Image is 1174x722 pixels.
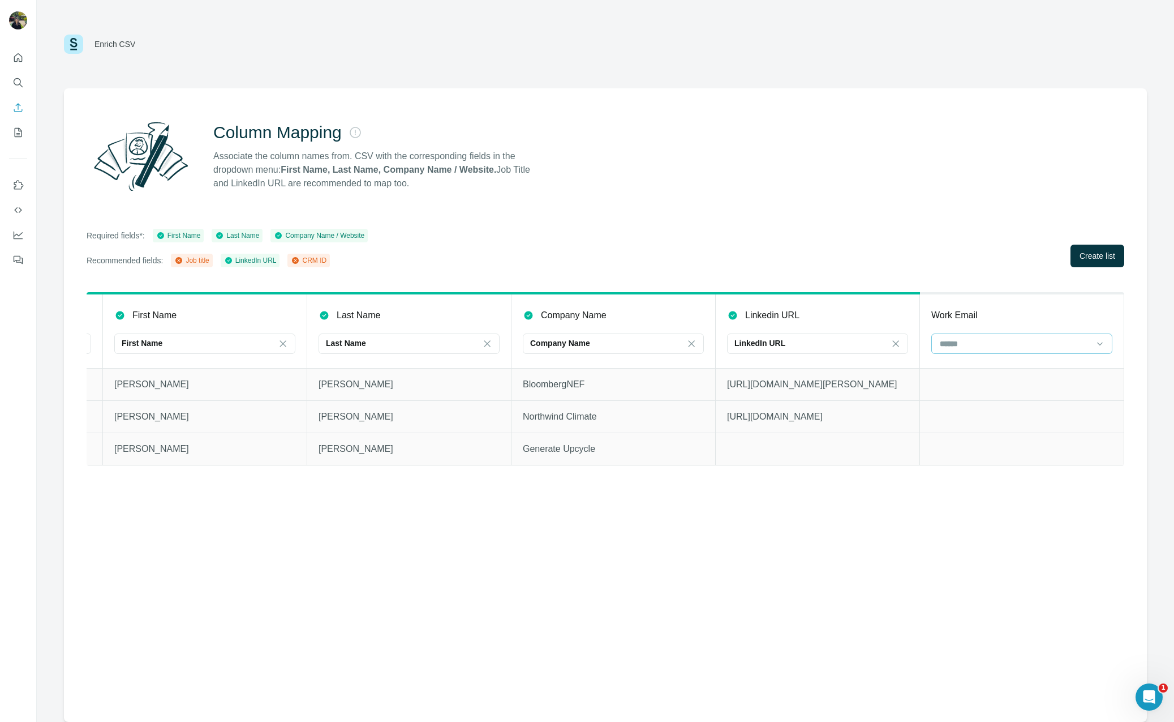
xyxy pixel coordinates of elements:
[9,11,27,29] img: Avatar
[530,337,590,349] p: Company Name
[319,410,500,424] p: [PERSON_NAME]
[132,309,177,322] p: First Name
[931,309,978,322] p: Work Email
[523,378,704,391] p: BloombergNEF
[114,442,295,456] p: [PERSON_NAME]
[326,337,366,349] p: Last Name
[727,378,908,391] p: [URL][DOMAIN_NAME][PERSON_NAME]
[9,122,27,143] button: My lists
[523,410,704,424] p: Northwind Climate
[9,72,27,93] button: Search
[9,175,27,195] button: Use Surfe on LinkedIn
[9,48,27,68] button: Quick start
[213,149,540,190] p: Associate the column names from. CSV with the corresponding fields in the dropdown menu: Job Titl...
[274,230,364,241] div: Company Name / Website
[9,200,27,220] button: Use Surfe API
[1136,683,1163,711] iframe: Intercom live chat
[114,410,295,424] p: [PERSON_NAME]
[523,442,704,456] p: Generate Upcycle
[1080,250,1115,262] span: Create list
[213,122,342,143] h2: Column Mapping
[87,255,163,266] p: Recommended fields:
[1159,683,1168,693] span: 1
[291,255,326,266] div: CRM ID
[156,230,201,241] div: First Name
[745,309,799,322] p: Linkedin URL
[174,255,209,266] div: Job title
[9,97,27,118] button: Enrich CSV
[94,39,135,50] div: Enrich CSV
[281,165,496,174] strong: First Name, Last Name, Company Name / Website.
[319,442,500,456] p: [PERSON_NAME]
[734,337,785,349] p: LinkedIn URL
[1070,245,1124,267] button: Create list
[224,255,277,266] div: LinkedIn URL
[114,378,295,391] p: [PERSON_NAME]
[215,230,259,241] div: Last Name
[337,309,380,322] p: Last Name
[64,35,83,54] img: Surfe Logo
[541,309,607,322] p: Company Name
[727,410,908,424] p: [URL][DOMAIN_NAME]
[122,337,162,349] p: First Name
[9,250,27,270] button: Feedback
[319,378,500,391] p: [PERSON_NAME]
[9,225,27,245] button: Dashboard
[87,116,195,197] img: Surfe Illustration - Column Mapping
[87,230,145,241] p: Required fields*:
